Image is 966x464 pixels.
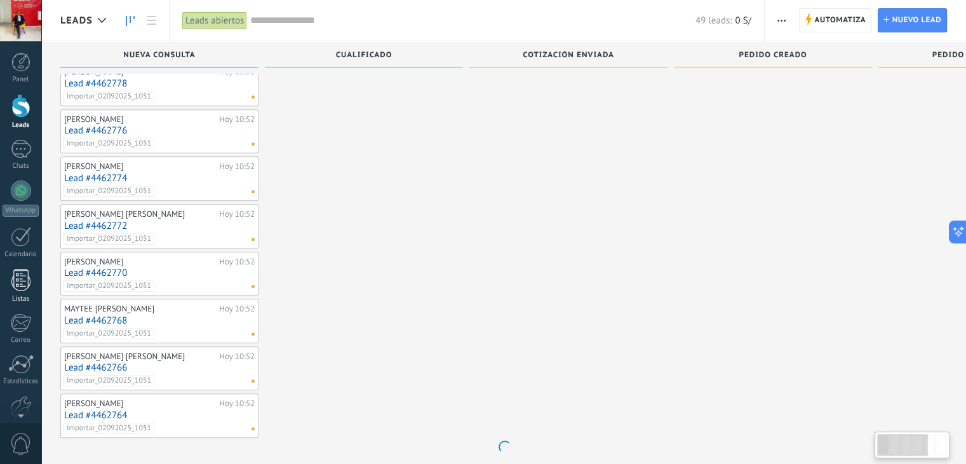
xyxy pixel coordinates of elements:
[60,15,93,27] span: Leads
[3,205,39,217] div: WhatsApp
[892,9,941,32] span: Nuevo lead
[219,114,255,125] div: Hoy 10:52
[64,114,216,125] div: [PERSON_NAME]
[3,76,39,84] div: Panel
[219,161,255,172] div: Hoy 10:52
[739,51,807,60] span: Pedido creado
[814,9,866,32] span: Automatiza
[64,399,216,409] div: [PERSON_NAME]
[735,15,751,27] span: 0 S/
[64,280,154,292] span: Importar_02092025_1051
[64,257,216,267] div: [PERSON_NAME]
[3,250,39,259] div: Calendario
[64,161,216,172] div: [PERSON_NAME]
[64,351,216,362] div: [PERSON_NAME] [PERSON_NAME]
[64,423,154,434] span: Importar_02092025_1051
[219,257,255,267] div: Hoy 10:52
[695,15,732,27] span: 49 leads:
[878,8,947,32] a: Nuevo lead
[252,95,255,99] span: No hay nada asignado
[3,162,39,170] div: Chats
[336,51,392,60] span: Cualificado
[523,51,614,60] span: Cotización enviada
[64,315,255,326] a: Lead #4462768
[182,11,247,30] div: Leads abiertos
[799,8,871,32] a: Automatiza
[64,78,255,89] a: Lead #4462778
[219,209,255,219] div: Hoy 10:52
[252,142,255,146] span: No hay nada asignado
[64,268,255,278] a: Lead #4462770
[64,173,255,184] a: Lead #4462774
[123,51,195,60] span: Nueva consulta
[252,427,255,430] span: No hay nada asignado
[64,125,255,136] a: Lead #4462776
[67,51,252,62] div: Nueva consulta
[64,410,255,421] a: Lead #4462764
[64,375,154,386] span: Importar_02092025_1051
[64,186,154,197] span: Importar_02092025_1051
[271,51,457,62] div: Cualificado
[219,351,255,362] div: Hoy 10:52
[64,209,216,219] div: [PERSON_NAME] [PERSON_NAME]
[64,233,154,245] span: Importar_02092025_1051
[252,379,255,383] span: No hay nada asignado
[64,221,255,231] a: Lead #4462772
[476,51,661,62] div: Cotización enviada
[64,91,154,102] span: Importar_02092025_1051
[3,121,39,130] div: Leads
[252,332,255,336] span: No hay nada asignado
[64,304,216,314] div: MAYTEE [PERSON_NAME]
[3,295,39,303] div: Listas
[219,304,255,314] div: Hoy 10:52
[252,190,255,193] span: No hay nada asignado
[3,378,39,386] div: Estadísticas
[3,336,39,345] div: Correo
[252,238,255,241] span: No hay nada asignado
[64,328,154,339] span: Importar_02092025_1051
[64,362,255,373] a: Lead #4462766
[219,399,255,409] div: Hoy 10:52
[252,285,255,288] span: No hay nada asignado
[64,138,154,149] span: Importar_02092025_1051
[680,51,866,62] div: Pedido creado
